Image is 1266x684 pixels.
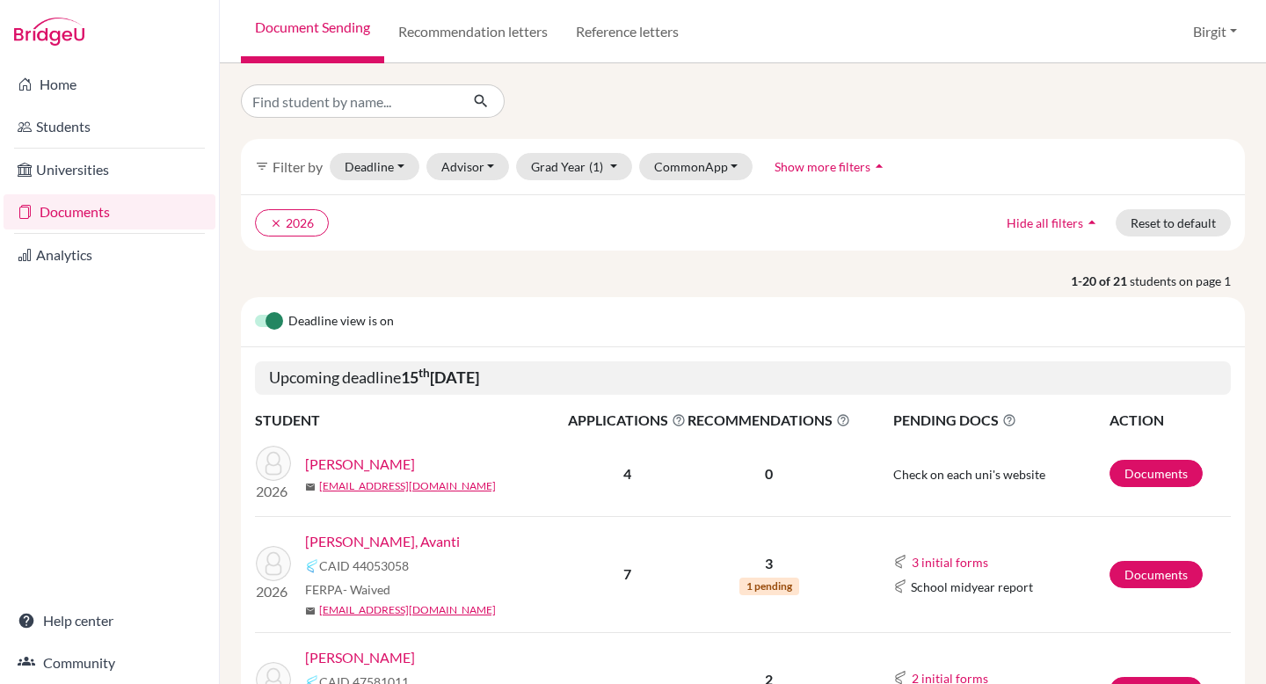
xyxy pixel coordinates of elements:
[256,546,291,581] img: Poddar, Avanti
[516,153,632,180] button: Grad Year(1)
[401,367,479,387] b: 15 [DATE]
[1116,209,1231,236] button: Reset to default
[256,446,291,481] img: Patel, Ishaan
[319,478,496,494] a: [EMAIL_ADDRESS][DOMAIN_NAME]
[330,153,419,180] button: Deadline
[893,410,1108,431] span: PENDING DOCS
[623,465,631,482] b: 4
[1110,460,1203,487] a: Documents
[319,602,496,618] a: [EMAIL_ADDRESS][DOMAIN_NAME]
[305,482,316,492] span: mail
[688,463,850,484] p: 0
[623,565,631,582] b: 7
[305,454,415,475] a: [PERSON_NAME]
[4,152,215,187] a: Universities
[1110,561,1203,588] a: Documents
[639,153,753,180] button: CommonApp
[319,557,409,575] span: CAID 44053058
[1071,272,1130,290] strong: 1-20 of 21
[305,580,390,599] span: FERPA
[870,157,888,175] i: arrow_drop_up
[343,582,390,597] span: - Waived
[893,579,907,593] img: Common App logo
[255,209,329,236] button: clear2026
[305,647,415,668] a: [PERSON_NAME]
[305,559,319,573] img: Common App logo
[255,409,567,432] th: STUDENT
[426,153,510,180] button: Advisor
[305,606,316,616] span: mail
[893,467,1045,482] span: Check on each uni's website
[4,109,215,144] a: Students
[4,194,215,229] a: Documents
[4,237,215,273] a: Analytics
[568,410,686,431] span: APPLICATIONS
[241,84,459,118] input: Find student by name...
[992,209,1116,236] button: Hide all filtersarrow_drop_up
[775,159,870,174] span: Show more filters
[256,481,291,502] p: 2026
[688,410,850,431] span: RECOMMENDATIONS
[911,578,1033,596] span: School midyear report
[1130,272,1245,290] span: students on page 1
[270,217,282,229] i: clear
[688,553,850,574] p: 3
[255,159,269,173] i: filter_list
[4,645,215,680] a: Community
[1109,409,1231,432] th: ACTION
[893,555,907,569] img: Common App logo
[1185,15,1245,48] button: Birgit
[739,578,799,595] span: 1 pending
[1083,214,1101,231] i: arrow_drop_up
[1007,215,1083,230] span: Hide all filters
[256,581,291,602] p: 2026
[288,311,394,332] span: Deadline view is on
[760,153,903,180] button: Show more filtersarrow_drop_up
[418,366,430,380] sup: th
[14,18,84,46] img: Bridge-U
[4,603,215,638] a: Help center
[4,67,215,102] a: Home
[305,531,460,552] a: [PERSON_NAME], Avanti
[589,159,603,174] span: (1)
[273,158,323,175] span: Filter by
[255,361,1231,395] h5: Upcoming deadline
[911,552,989,572] button: 3 initial forms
